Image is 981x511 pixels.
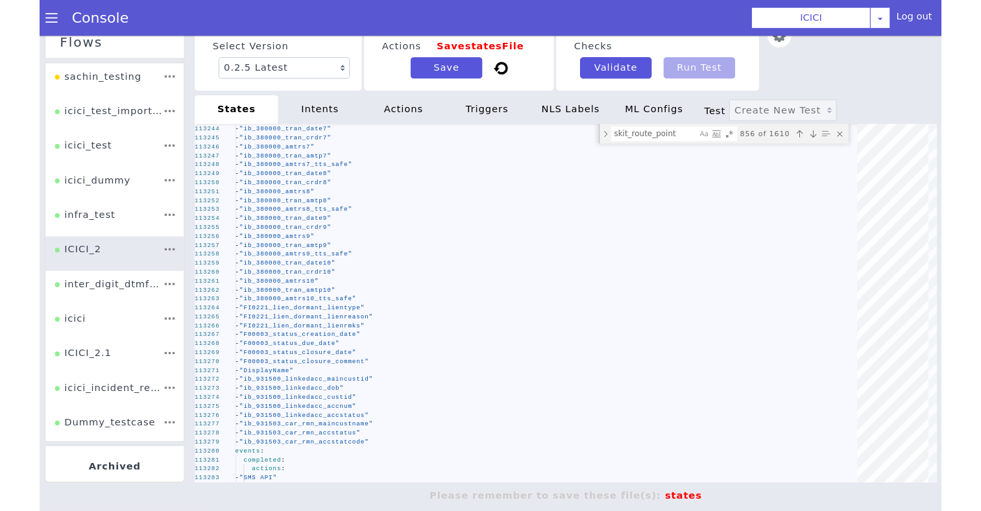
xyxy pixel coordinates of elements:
[213,176,217,183] span: -
[217,215,299,222] span: "ib_380000_amtrs9"
[213,283,217,290] span: -
[17,112,79,136] div: icici_test
[169,252,196,262] div: 113260
[217,477,258,484] span: "SMS API"
[17,224,67,249] div: ICICI_2
[169,65,260,96] div: states
[217,283,345,290] span: "ib_380000_amtrs10_tts_safe"
[213,156,217,163] span: -
[169,418,196,427] div: 113277
[217,263,304,270] span: "ib_380000_amtrs10"
[213,273,217,280] span: -
[610,96,622,117] div: Toggle Replace mode
[217,399,345,407] span: "ib_931500_linkedacc_accnum"
[169,437,196,447] div: 113279
[213,254,217,261] span: -
[835,101,848,113] div: Next match (Enter)
[588,23,666,47] button: Validate
[213,147,217,154] span: -
[217,185,340,193] span: "ib_380000_amtrs8_tts_safe"
[231,468,263,475] span: actions
[169,340,196,350] div: 113269
[217,234,340,241] span: "ib_380000_amtrs9_tts_safe"
[213,341,217,348] span: -
[350,65,441,96] div: actions
[820,101,833,113] div: Previous match (⇧Enter)
[169,291,196,301] div: 113264
[169,408,196,418] div: 113276
[17,375,134,399] div: icici_incident_reporting
[213,312,217,319] span: -
[217,98,317,105] span: "ib_380000_tran_date7"
[213,419,217,426] span: -
[213,361,217,368] span: -
[169,262,196,272] div: 113261
[716,101,729,113] div: Match Case (⌥⌘C)
[532,65,623,96] div: NLS Labels
[217,419,363,426] span: "ib_931503_car_rmn_maincustname"
[169,213,196,223] div: 113256
[169,136,196,145] div: 113248
[169,457,196,466] div: 113281
[240,448,245,455] span: :
[213,370,217,377] span: -
[169,174,196,184] div: 113252
[213,185,217,193] span: -
[217,341,345,348] span: "F00003_status_closure_date"
[169,388,196,398] div: 113274
[260,65,350,96] div: intents
[217,127,317,134] span: "ib_380000_tran_amtp7"
[169,126,196,136] div: 113247
[213,438,217,446] span: -
[213,322,217,329] span: -
[17,36,111,61] div: sachin_testing
[169,194,196,204] div: 113254
[169,398,196,408] div: 113275
[169,97,196,106] div: 113244
[17,412,127,437] div: Dummy_testcase
[217,302,363,309] span: "FI0221_lien_dormant_lienreason"
[217,292,354,300] span: "FI0221_lien_dormant_lientype"
[169,281,196,291] div: 113263
[169,320,196,330] div: 113267
[217,156,317,163] span: "ib_380000_tran_crdr8"
[17,262,134,287] div: inter_digit_dtmf_wait_test
[217,176,317,183] span: "ib_380000_tran_amtp8"
[213,205,217,212] span: -
[217,224,317,232] span: "ib_380000_tran_amtp9"
[213,244,217,251] span: -
[217,390,345,397] span: "ib_931500_linkedacc_custid"
[17,74,134,99] div: icici_test_import_1
[169,184,196,194] div: 113253
[217,322,349,329] span: "F00003_status_creation_date"
[263,468,267,475] span: :
[169,243,196,252] div: 113259
[222,458,263,465] span: completed
[932,10,971,31] div: Log out
[169,155,196,165] div: 113250
[217,438,358,446] span: "ib_931503_car_rmn_accstatcode"
[432,5,527,18] span: Save states File
[217,361,276,368] span: "DisplayName"
[213,117,217,125] span: -
[217,370,363,377] span: "ib_931500_linkedacc_maincustid"
[217,331,326,339] span: "F00003_status_due_date"
[169,359,196,369] div: 113271
[213,390,217,397] span: -
[169,447,196,457] div: 113280
[169,350,196,359] div: 113270
[217,429,349,436] span: "ib_931503_car_rmn_accstatus"
[213,98,217,105] span: -
[213,399,217,407] span: -
[213,234,217,241] span: -
[169,106,196,116] div: 113245
[169,427,196,437] div: 113278
[217,195,317,202] span: "ib_380000_tran_date9"
[213,448,240,455] span: events
[169,165,196,174] div: 113251
[169,272,196,281] div: 113262
[19,10,112,29] a: Console
[217,273,322,280] span: "ib_380000_tran_amtp10"
[169,116,196,126] div: 113246
[213,137,217,144] span: -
